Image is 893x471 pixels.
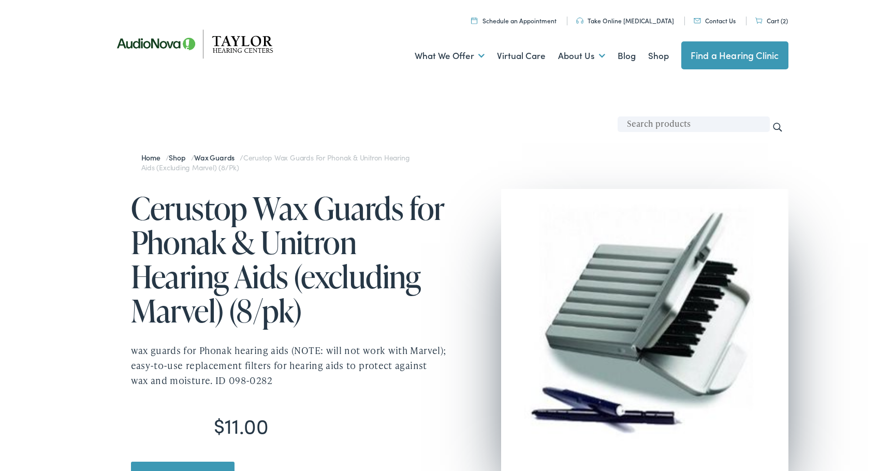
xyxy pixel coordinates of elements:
span: / / / [141,152,410,173]
bdi: 11.00 [214,410,269,439]
span: $ [214,410,225,439]
img: utility icon [471,17,477,24]
a: Virtual Care [497,37,546,75]
input: Search products [618,116,770,132]
a: Find a Hearing Clinic [681,41,788,69]
a: Cart (2) [755,16,788,25]
img: utility icon [755,17,763,23]
a: About Us [558,37,605,75]
a: Home [141,152,166,163]
img: utility icon [576,18,583,24]
a: Shop [648,37,669,75]
a: Shop [169,152,191,163]
h1: Cerustop Wax Guards for Phonak & Unitron Hearing Aids (excluding Marvel) (8/pk) [131,191,447,328]
span: Cerustop Wax Guards for Phonak & Unitron Hearing Aids (excluding Marvel) (8/pk) [141,152,410,173]
a: What We Offer [415,37,485,75]
a: Blog [618,37,636,75]
input: Search [772,122,783,133]
a: Contact Us [694,16,736,25]
p: wax guards for Phonak hearing aids (NOTE: will not work with Marvel); easy-to-use replacement fil... [131,343,447,388]
a: Schedule an Appointment [471,16,557,25]
a: Take Online [MEDICAL_DATA] [576,16,674,25]
a: Wax Guards [194,152,240,163]
img: utility icon [694,18,701,23]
